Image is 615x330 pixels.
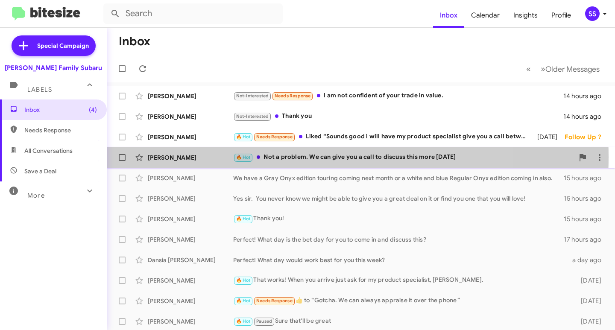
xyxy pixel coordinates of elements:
div: [PERSON_NAME] [148,276,233,285]
button: Next [536,60,605,78]
a: Insights [507,3,545,28]
div: Thank you [233,111,563,121]
div: That works! When you arrive just ask for my product specialist, [PERSON_NAME]. [233,275,571,285]
span: Needs Response [275,93,311,99]
span: Needs Response [24,126,97,134]
div: Dansia [PERSON_NAME] [148,256,233,264]
span: « [526,64,531,74]
div: 15 hours ago [564,194,608,203]
a: Profile [545,3,578,28]
span: Special Campaign [37,41,89,50]
a: Calendar [464,3,507,28]
span: Save a Deal [24,167,56,175]
div: I am not confident of your trade in value. [233,91,563,101]
div: [PERSON_NAME] Family Subaru [5,64,102,72]
div: [PERSON_NAME] [148,317,233,326]
span: Needs Response [256,134,293,140]
span: » [541,64,545,74]
div: [PERSON_NAME] [148,112,233,121]
div: Liked “Sounds good i will have my product specialist give you a call between those hours” [233,132,531,142]
input: Search [103,3,283,24]
div: Thank you! [233,214,564,224]
div: [PERSON_NAME] [148,174,233,182]
nav: Page navigation example [521,60,605,78]
div: 15 hours ago [564,215,608,223]
div: [DATE] [571,317,608,326]
div: [DATE] [531,133,564,141]
div: Not a problem. We can give you a call to discuss this more [DATE] [233,152,574,162]
div: [PERSON_NAME] [148,297,233,305]
div: 14 hours ago [563,112,608,121]
span: Needs Response [256,298,293,304]
a: Special Campaign [12,35,96,56]
div: [DATE] [571,276,608,285]
div: 17 hours ago [564,235,608,244]
div: Follow Up ? [565,133,608,141]
button: Previous [521,60,536,78]
span: 🔥 Hot [236,277,251,283]
span: 🔥 Hot [236,298,251,304]
div: Yes sir. You never know we might be able to give you a great deal on it or find you one that you ... [233,194,564,203]
span: Not-Interested [236,114,269,119]
span: All Conversations [24,146,73,155]
div: [PERSON_NAME] [148,153,233,162]
span: More [27,192,45,199]
div: [PERSON_NAME] [148,215,233,223]
span: Not-Interested [236,93,269,99]
div: SS [585,6,600,21]
span: Older Messages [545,64,600,74]
div: [PERSON_NAME] [148,92,233,100]
h1: Inbox [119,35,150,48]
div: Sure that'll be great [233,316,571,326]
div: ​👍​ to “ Gotcha. We can always appraise it over the phone ” [233,296,571,306]
div: [PERSON_NAME] [148,133,233,141]
div: [PERSON_NAME] [148,235,233,244]
span: 🔥 Hot [236,318,251,324]
div: 14 hours ago [563,92,608,100]
div: [PERSON_NAME] [148,194,233,203]
div: Perfect! What day would work best for you this week? [233,256,571,264]
div: Perfect! What day is the bet day for you to come in and discuss this? [233,235,564,244]
span: 🔥 Hot [236,134,251,140]
button: SS [578,6,606,21]
div: a day ago [571,256,608,264]
a: Inbox [433,3,464,28]
span: 🔥 Hot [236,216,251,222]
div: [DATE] [571,297,608,305]
span: Labels [27,86,52,93]
div: 15 hours ago [564,174,608,182]
span: (4) [89,105,97,114]
div: We have a Gray Onyx edition touring coming next month or a white and blue Regular Onyx edition co... [233,174,564,182]
span: Inbox [24,105,97,114]
span: 🔥 Hot [236,155,251,160]
span: Paused [256,318,272,324]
